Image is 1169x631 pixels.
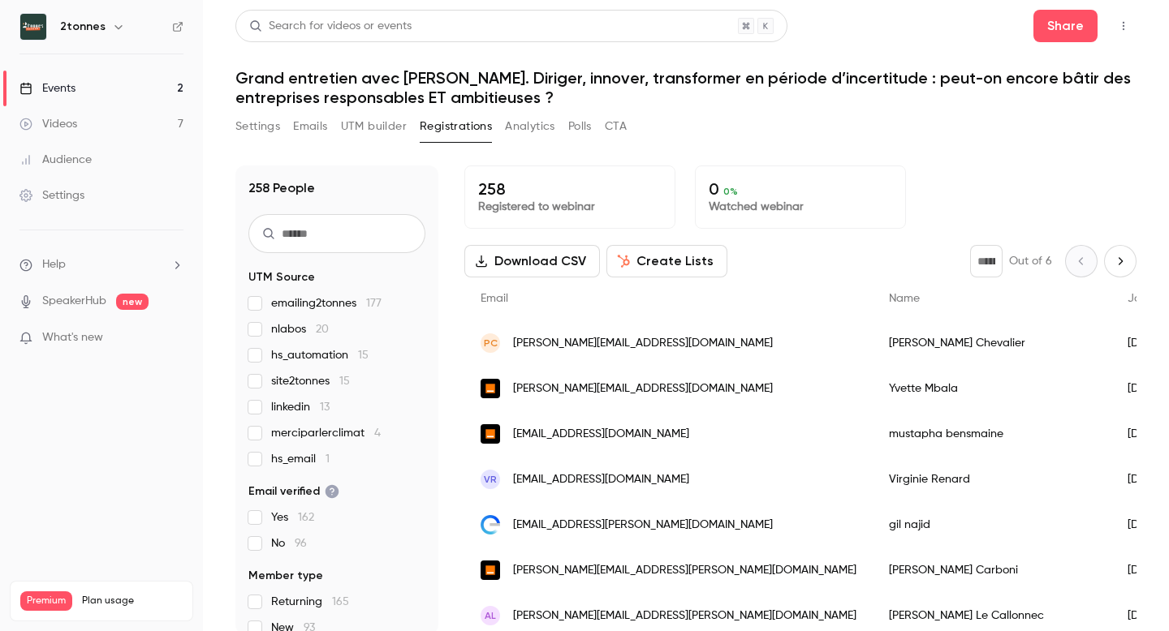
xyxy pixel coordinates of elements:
[19,152,92,168] div: Audience
[873,411,1111,457] div: mustapha bensmaine
[249,18,412,35] div: Search for videos or events
[19,256,183,273] li: help-dropdown-opener
[19,187,84,204] div: Settings
[1009,253,1052,269] p: Out of 6
[513,517,773,534] span: [EMAIL_ADDRESS][PERSON_NAME][DOMAIN_NAME]
[420,114,492,140] button: Registrations
[873,320,1111,366] div: [PERSON_NAME] Chevalier
[316,324,329,335] span: 20
[568,114,592,140] button: Polls
[339,376,350,387] span: 15
[19,80,75,97] div: Events
[82,595,183,607] span: Plan usage
[271,321,329,337] span: nlabos
[374,427,381,439] span: 4
[873,457,1111,502] div: Virginie Renard
[513,335,773,352] span: [PERSON_NAME][EMAIL_ADDRESS][DOMAIN_NAME]
[42,329,103,346] span: What's new
[248,568,323,584] span: Member type
[485,608,496,623] span: AL
[478,179,662,199] p: 258
[271,451,330,467] span: hs_email
[20,591,72,611] span: Premium
[1104,245,1137,277] button: Next page
[484,336,498,350] span: PC
[464,245,600,277] button: Download CSV
[320,401,330,413] span: 13
[873,547,1111,593] div: [PERSON_NAME] Carboni
[271,594,349,610] span: Returning
[293,114,327,140] button: Emails
[481,424,500,444] img: orange.com
[116,294,149,310] span: new
[295,538,307,549] span: 96
[481,293,508,304] span: Email
[42,256,66,273] span: Help
[481,560,500,580] img: orange.com
[271,425,381,441] span: merciparlerclimat
[271,535,307,552] span: No
[606,245,727,277] button: Create Lists
[235,114,280,140] button: Settings
[19,116,77,132] div: Videos
[484,472,497,487] span: VR
[513,562,856,579] span: [PERSON_NAME][EMAIL_ADDRESS][PERSON_NAME][DOMAIN_NAME]
[513,607,856,625] span: [PERSON_NAME][EMAIL_ADDRESS][PERSON_NAME][DOMAIN_NAME]
[326,453,330,465] span: 1
[709,179,892,199] p: 0
[271,399,330,415] span: linkedin
[366,298,382,309] span: 177
[271,373,350,389] span: site2tonnes
[505,114,555,140] button: Analytics
[271,509,314,526] span: Yes
[478,199,662,215] p: Registered to webinar
[271,295,382,311] span: emailing2tonnes
[723,186,738,197] span: 0 %
[164,331,183,346] iframe: Noticeable Trigger
[709,199,892,215] p: Watched webinar
[605,114,627,140] button: CTA
[513,426,689,443] span: [EMAIL_ADDRESS][DOMAIN_NAME]
[248,178,315,198] h1: 258 People
[332,596,349,607] span: 165
[60,19,106,35] h6: 2tonnes
[889,293,920,304] span: Name
[513,471,689,488] span: [EMAIL_ADDRESS][DOMAIN_NAME]
[248,483,339,500] span: Email verified
[298,512,314,523] span: 162
[513,380,773,397] span: [PERSON_NAME][EMAIL_ADDRESS][DOMAIN_NAME]
[341,114,407,140] button: UTM builder
[481,515,500,534] img: endesa.fr
[271,347,369,363] span: hs_automation
[873,502,1111,547] div: gil najid
[358,350,369,361] span: 15
[248,269,315,285] span: UTM Source
[235,68,1137,107] h1: Grand entretien avec [PERSON_NAME]. Diriger, innover, transformer en période d’incertitude : peut...
[873,366,1111,411] div: Yvette Mbala
[42,293,106,310] a: SpeakerHub
[1033,10,1098,42] button: Share
[20,14,46,40] img: 2tonnes
[481,379,500,398] img: orange.com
